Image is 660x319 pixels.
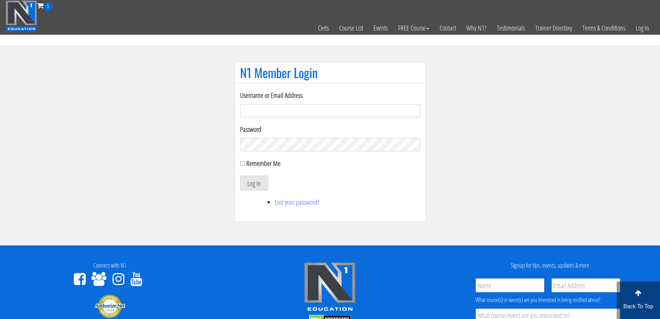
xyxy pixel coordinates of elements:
[240,90,420,101] label: Username or Email Address
[275,198,319,207] a: Lost your password?
[240,176,268,190] button: Log In
[631,11,654,45] a: Log In
[445,262,655,269] h4: Signup for tips, events, updates & more
[246,159,281,168] label: Remember Me
[240,66,420,79] h1: N1 Member Login
[368,11,393,45] a: Events
[552,278,620,292] input: Email Address
[476,296,620,304] div: What course(s) or event(s) are you interested in being notified about?
[577,11,631,45] a: Terms & Conditions
[334,11,368,45] a: Course List
[461,11,492,45] a: Why N1?
[476,278,544,292] input: Name
[530,11,577,45] a: Trainer Directory
[94,294,125,319] img: Authorize.Net Merchant - Click to Verify
[434,11,461,45] a: Contact
[393,11,434,45] a: FREE Course
[313,11,334,45] a: Certs
[240,124,420,135] label: Password
[5,262,215,269] h4: Connect with N1
[304,262,356,313] img: n1-edu-logo
[492,11,530,45] a: Testimonials
[37,1,52,10] a: 0
[6,0,37,32] img: n1-education
[44,2,52,11] span: 0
